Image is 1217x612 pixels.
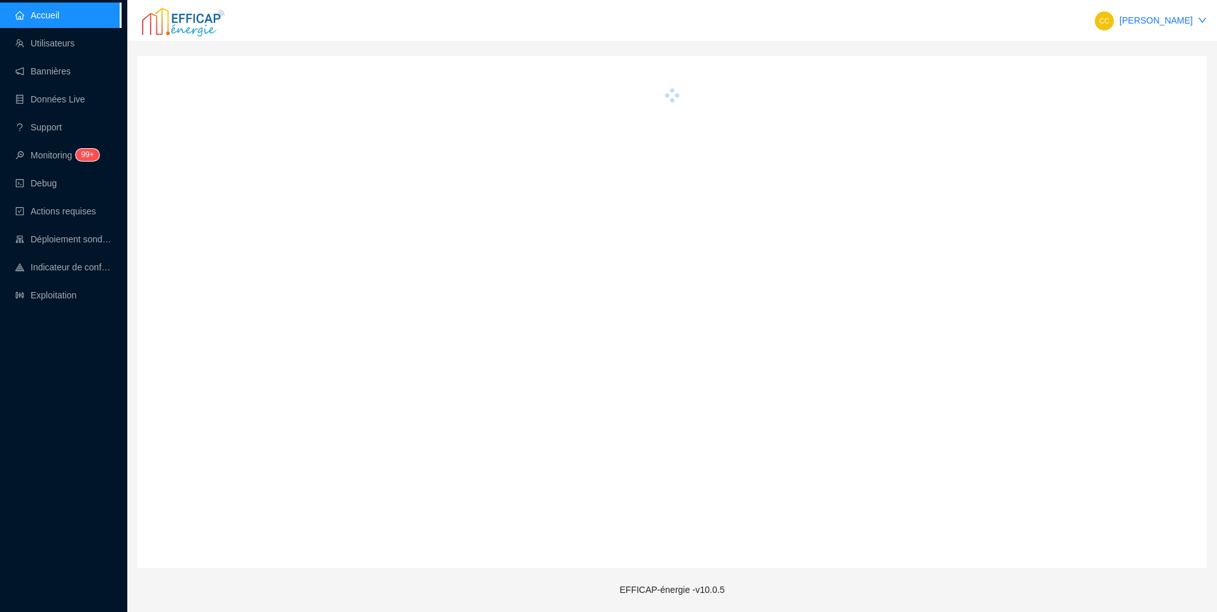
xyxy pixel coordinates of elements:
a: clusterDéploiement sondes [15,234,112,244]
span: down [1198,16,1207,25]
img: 50f6524a032a47d4f71b6e1e91721f7e [1095,11,1114,31]
a: homeAccueil [15,10,59,20]
a: slidersExploitation [15,290,76,300]
a: questionSupport [15,122,62,132]
a: monitorMonitoring99+ [15,150,95,160]
sup: 111 [76,149,99,161]
span: Actions requises [31,206,96,216]
span: EFFICAP-énergie - v10.0.5 [620,585,725,595]
a: codeDebug [15,178,57,188]
a: teamUtilisateurs [15,38,74,48]
a: databaseDonnées Live [15,94,85,104]
span: check-square [15,207,24,216]
a: notificationBannières [15,66,71,76]
a: heat-mapIndicateur de confort [15,262,112,272]
a: [PERSON_NAME] [1120,15,1193,25]
button: [PERSON_NAME] [1084,10,1217,31]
